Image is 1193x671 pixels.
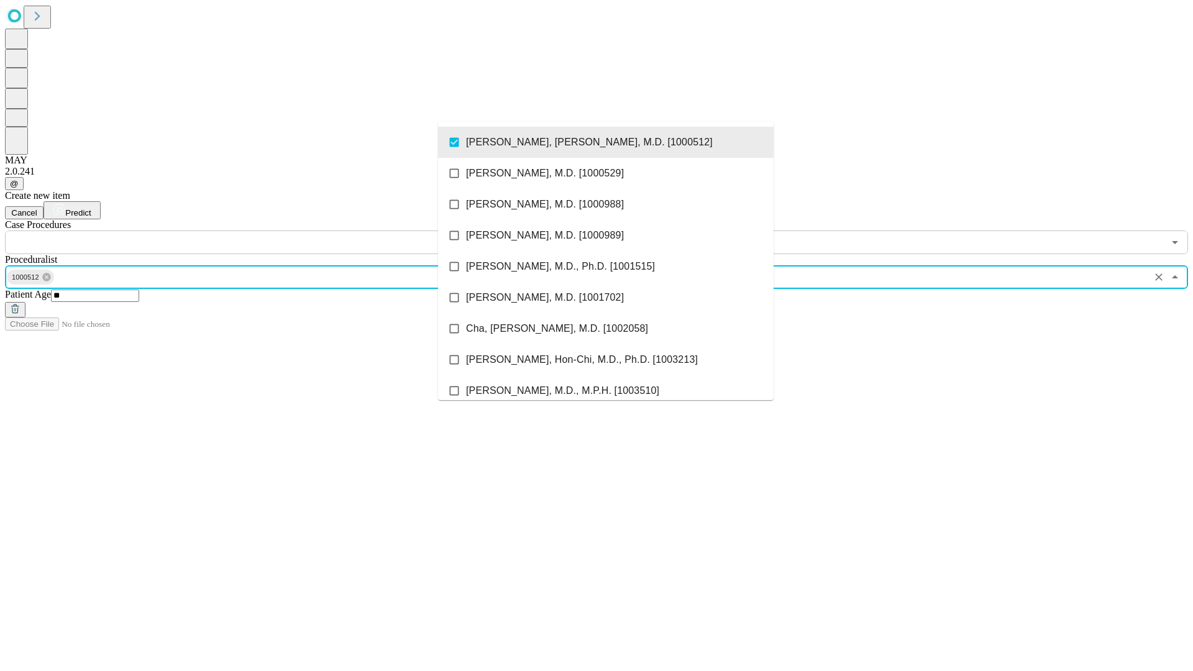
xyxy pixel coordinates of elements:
[1150,268,1168,286] button: Clear
[466,197,624,212] span: [PERSON_NAME], M.D. [1000988]
[5,166,1188,177] div: 2.0.241
[5,289,51,299] span: Patient Age
[65,208,91,217] span: Predict
[1166,234,1184,251] button: Open
[466,135,713,150] span: [PERSON_NAME], [PERSON_NAME], M.D. [1000512]
[43,201,101,219] button: Predict
[10,179,19,188] span: @
[5,155,1188,166] div: MAY
[7,270,44,285] span: 1000512
[11,208,37,217] span: Cancel
[5,177,24,190] button: @
[466,166,624,181] span: [PERSON_NAME], M.D. [1000529]
[466,352,698,367] span: [PERSON_NAME], Hon-Chi, M.D., Ph.D. [1003213]
[7,270,54,285] div: 1000512
[5,254,57,265] span: Proceduralist
[466,321,648,336] span: Cha, [PERSON_NAME], M.D. [1002058]
[466,228,624,243] span: [PERSON_NAME], M.D. [1000989]
[466,259,655,274] span: [PERSON_NAME], M.D., Ph.D. [1001515]
[466,383,659,398] span: [PERSON_NAME], M.D., M.P.H. [1003510]
[1166,268,1184,286] button: Close
[466,290,624,305] span: [PERSON_NAME], M.D. [1001702]
[5,190,70,201] span: Create new item
[5,219,71,230] span: Scheduled Procedure
[5,206,43,219] button: Cancel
